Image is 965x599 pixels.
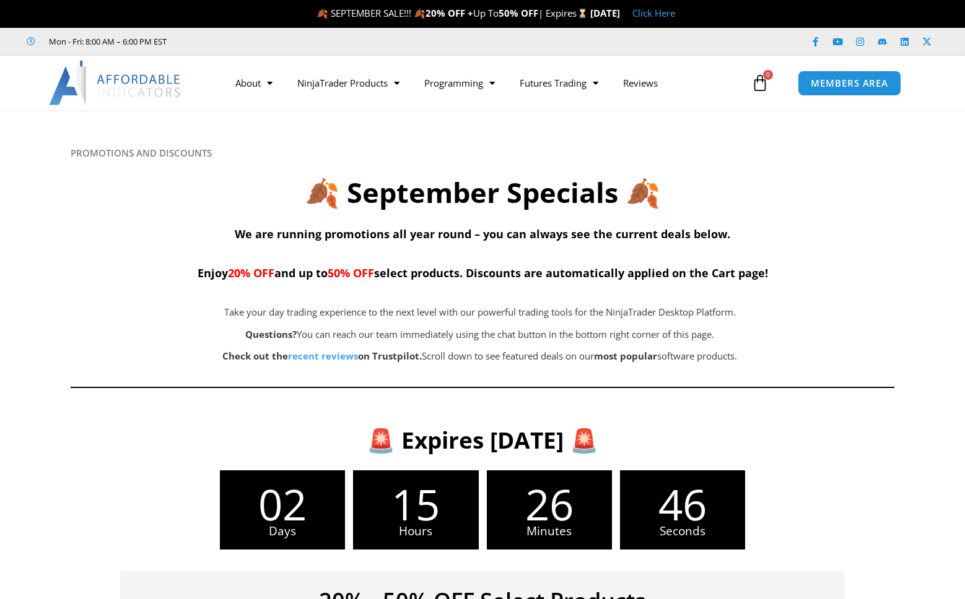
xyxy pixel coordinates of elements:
[499,7,538,19] strong: 50% OFF
[487,525,612,537] span: Minutes
[328,265,374,280] span: 50% OFF
[245,328,297,340] strong: Questions?
[228,265,274,280] span: 20% OFF
[285,69,412,97] a: NinjaTrader Products
[487,483,612,525] span: 26
[91,425,875,455] h3: 🚨 Expires [DATE] 🚨
[811,79,888,88] span: MEMBERS AREA
[184,35,370,48] iframe: Customer reviews powered by Trustpilot
[235,226,730,241] span: We are running promotions all year round – you can always see the current deals below.
[133,326,827,343] p: You can reach our team immediately using the chat button in the bottom right corner of this page.
[224,306,736,318] span: Take your day trading experience to the next level with our powerful trading tools for the NinjaT...
[507,69,611,97] a: Futures Trading
[412,69,507,97] a: Programming
[288,350,358,362] a: recent reviews
[220,483,345,525] span: 02
[632,7,675,19] a: Click Here
[223,69,748,97] nav: Menu
[220,525,345,537] span: Days
[620,483,745,525] span: 46
[46,34,167,49] span: Mon - Fri: 8:00 AM – 6:00 PM EST
[317,7,590,19] span: 🍂 SEPTEMBER SALE!!! 🍂 Up To | Expires
[49,61,182,105] img: LogoAI | Affordable Indicators – NinjaTrader
[733,65,787,101] a: 0
[594,350,657,362] b: most popular
[620,525,745,537] span: Seconds
[763,70,773,80] span: 0
[590,7,620,19] strong: [DATE]
[223,69,285,97] a: About
[798,71,901,96] a: MEMBERS AREA
[353,483,478,525] span: 15
[353,525,478,537] span: Hours
[71,147,894,159] h6: PROMOTIONS AND DISCOUNTS
[198,265,768,280] span: Enjoy and up to select products. Discounts are automatically applied on the Cart page!
[578,9,587,18] img: ⌛
[426,7,473,19] strong: 20% OFF +
[611,69,670,97] a: Reviews
[222,350,422,362] strong: Check out the on Trustpilot.
[71,175,894,211] h2: 🍂 September Specials 🍂
[133,348,827,365] p: Scroll down to see featured deals on our software products.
